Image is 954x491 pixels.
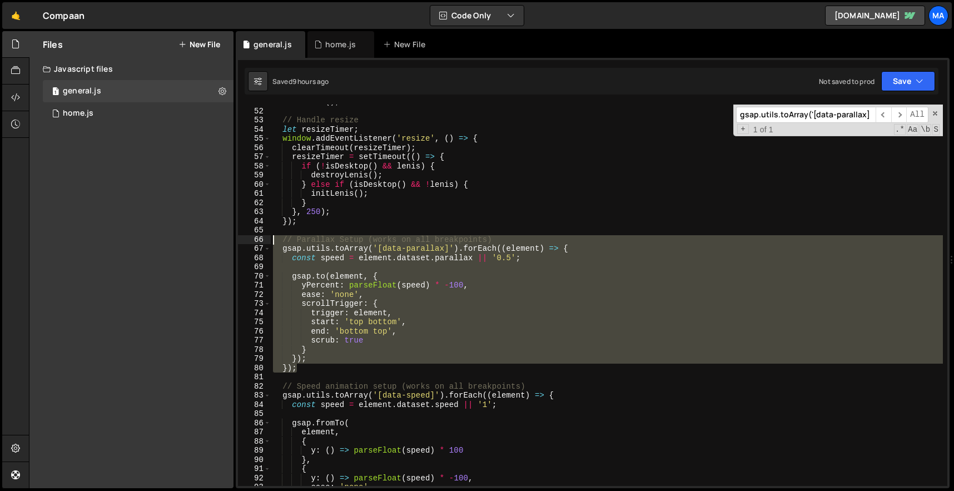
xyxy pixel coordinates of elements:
div: home.js [325,39,356,50]
div: 91 [238,464,271,474]
div: 72 [238,290,271,300]
div: 74 [238,309,271,318]
span: RegExp Search [894,124,906,135]
span: ​ [891,107,907,123]
div: 66 [238,235,271,245]
div: 60 [238,180,271,190]
a: 🤙 [2,2,29,29]
div: 78 [238,345,271,355]
div: 83 [238,391,271,400]
h2: Files [43,38,63,51]
div: 82 [238,382,271,391]
span: Search In Selection [932,124,940,135]
button: Save [881,71,935,91]
div: 56 [238,143,271,153]
div: 88 [238,437,271,447]
div: 16932/46366.js [43,102,233,125]
div: 81 [238,373,271,382]
a: [DOMAIN_NAME] [825,6,925,26]
div: 53 [238,116,271,125]
div: New File [383,39,430,50]
div: 55 [238,134,271,143]
span: Whole Word Search [920,124,931,135]
div: 61 [238,189,271,199]
div: 65 [238,226,271,235]
div: 70 [238,272,271,281]
button: New File [178,40,220,49]
div: 68 [238,254,271,263]
div: 64 [238,217,271,226]
div: 89 [238,446,271,455]
div: 76 [238,327,271,336]
div: 59 [238,171,271,180]
div: 86 [238,419,271,428]
div: 57 [238,152,271,162]
div: home.js [63,108,93,118]
div: 92 [238,474,271,483]
span: Toggle Replace mode [737,124,749,135]
div: 77 [238,336,271,345]
div: 73 [238,299,271,309]
div: 9 hours ago [292,77,329,86]
div: 67 [238,244,271,254]
div: 62 [238,199,271,208]
div: 79 [238,354,271,364]
div: 85 [238,409,271,419]
button: Code Only [430,6,524,26]
span: ​ [876,107,891,123]
div: Javascript files [29,58,233,80]
div: 90 [238,455,271,465]
div: 75 [238,318,271,327]
div: 87 [238,428,271,437]
div: Saved [272,77,329,86]
div: 16932/46367.js [43,80,233,102]
div: 71 [238,281,271,290]
div: 69 [238,262,271,272]
input: Search for [736,107,876,123]
div: general.js [63,86,101,96]
span: Alt-Enter [906,107,928,123]
span: 1 [52,88,59,97]
span: 1 of 1 [749,125,778,135]
div: 63 [238,207,271,217]
div: 54 [238,125,271,135]
div: general.js [254,39,292,50]
div: 84 [238,400,271,410]
span: CaseSensitive Search [907,124,918,135]
a: Ma [928,6,948,26]
div: 58 [238,162,271,171]
div: Compaan [43,9,85,22]
div: 52 [238,107,271,116]
div: 80 [238,364,271,373]
div: Not saved to prod [819,77,874,86]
